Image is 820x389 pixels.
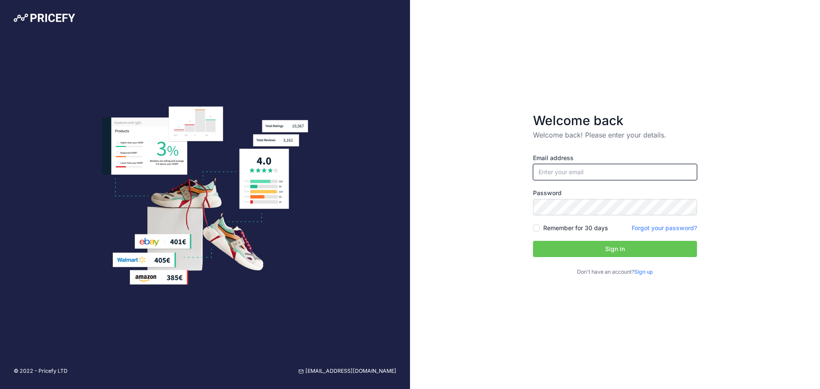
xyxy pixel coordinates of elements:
[14,367,67,375] p: © 2022 - Pricefy LTD
[634,269,653,275] a: Sign up
[543,224,608,232] label: Remember for 30 days
[533,164,697,180] input: Enter your email
[632,224,697,231] a: Forgot your password?
[533,130,697,140] p: Welcome back! Please enter your details.
[533,113,697,128] h3: Welcome back
[533,189,697,197] label: Password
[14,14,75,22] img: Pricefy
[533,154,697,162] label: Email address
[533,241,697,257] button: Sign in
[533,268,697,276] p: Don't have an account?
[299,367,396,375] a: [EMAIL_ADDRESS][DOMAIN_NAME]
